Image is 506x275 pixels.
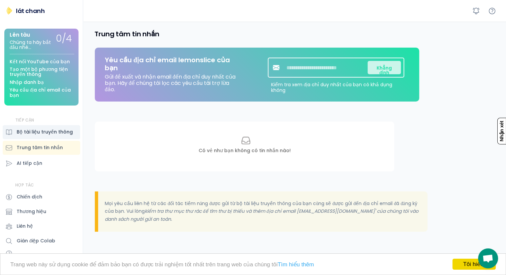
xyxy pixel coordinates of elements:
font: Gián điệp Colab [17,237,55,244]
font: Mọi yêu cầu liên hệ từ các đối tác tiềm năng được gửi từ bộ tài liệu truyền thông của bạn cũng sẽ... [105,200,419,215]
font: Có vẻ như bạn không có tin nhắn nào! [199,147,291,154]
a: Tìm hiểu thêm [277,261,314,268]
font: Trung tâm tin nhắn [17,144,63,151]
font: Yêu cầu địa chỉ email của bạn [10,87,72,98]
font: AI tiếp cận [17,160,42,166]
font: Chiến dịch [17,193,42,200]
font: lát chanh [16,7,45,15]
font: Gửi đề xuất và nhận email đến địa chỉ duy nhất của bạn. Hãy để chúng tôi lọc các yêu cầu tài trợ ... [105,73,237,93]
font: Lên tàu [10,31,30,39]
font: Khẳng định [377,65,392,76]
font: Trang web này sử dụng cookie để đảm bảo bạn có được trải nghiệm tốt nhất trên trang web của chúng... [10,261,277,268]
div: Open chat [478,248,498,268]
button: Khẳng định [368,61,401,74]
font: Kiểm tra xem địa chỉ duy nhất của bạn có khả dụng không [271,81,394,94]
font: HỢP TÁC [15,182,34,188]
font: Yêu cầu địa chỉ email lemonslice của bạn [105,55,232,73]
a: Tôi hiểu! [452,259,496,270]
font: Chúng ta hãy bắt đầu nhé... [10,39,52,51]
font: TIẾP CẬN [15,117,34,123]
font: Kết nối YouTube của bạn [10,58,70,65]
font: Nhận xét [499,121,504,141]
font: Liên hệ [17,223,33,229]
font: Tạo một bộ phương tiện truyền thông [10,66,69,78]
font: Thương hiệu [17,208,46,215]
font: Tôi hiểu! [463,261,485,267]
font: kiểm tra thư mục thư rác để tìm thư bị thiếu và thêm địa chỉ email [EMAIL_ADDRESS][DOMAIN_NAME]' ... [105,208,420,222]
img: lát chanh [5,7,13,15]
font: Trung tâm tin nhắn [94,29,159,39]
font: 0/4 [56,32,72,45]
font: Bộ tài liệu truyền thông [17,129,73,135]
font: Nhập danh bạ [10,79,44,86]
